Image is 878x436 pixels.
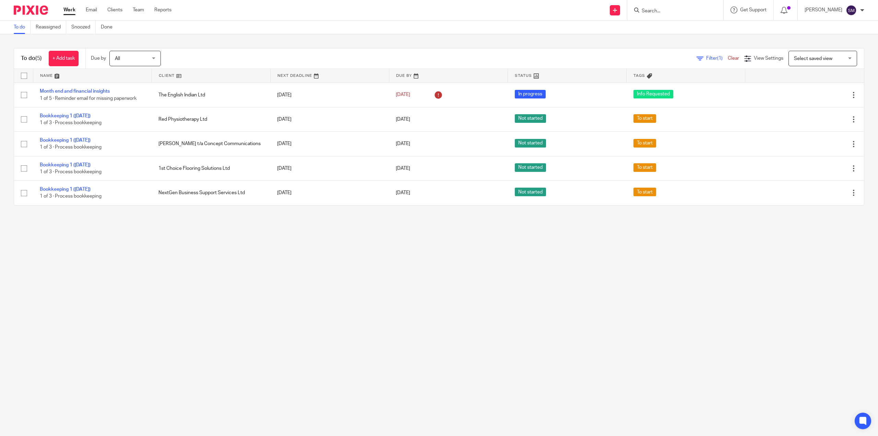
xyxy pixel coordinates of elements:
[40,163,91,167] a: Bookkeeping 1 ([DATE])
[794,56,832,61] span: Select saved view
[40,89,110,94] a: Month end and financial insights
[706,56,728,61] span: Filter
[515,90,546,98] span: In progress
[633,188,656,196] span: To start
[515,139,546,148] span: Not started
[40,96,137,101] span: 1 of 5 · Reminder email for missing paperwork
[717,56,723,61] span: (1)
[396,190,410,195] span: [DATE]
[740,8,767,12] span: Get Support
[71,21,96,34] a: Snoozed
[115,56,120,61] span: All
[515,188,546,196] span: Not started
[14,21,31,34] a: To do
[641,8,703,14] input: Search
[270,107,389,131] td: [DATE]
[152,132,270,156] td: [PERSON_NAME] t/a Concept Communications
[35,56,42,61] span: (5)
[14,5,48,15] img: Pixie
[91,55,106,62] p: Due by
[86,7,97,13] a: Email
[21,55,42,62] h1: To do
[49,51,79,66] a: + Add task
[40,114,91,118] a: Bookkeeping 1 ([DATE])
[515,114,546,123] span: Not started
[101,21,118,34] a: Done
[40,138,91,143] a: Bookkeeping 1 ([DATE])
[270,83,389,107] td: [DATE]
[396,93,410,97] span: [DATE]
[805,7,842,13] p: [PERSON_NAME]
[515,163,546,172] span: Not started
[107,7,122,13] a: Clients
[396,141,410,146] span: [DATE]
[40,145,102,150] span: 1 of 3 · Process bookkeeping
[396,166,410,171] span: [DATE]
[40,169,102,174] span: 1 of 3 · Process bookkeeping
[152,156,270,180] td: 1st Choice Flooring Solutions Ltd
[846,5,857,16] img: svg%3E
[63,7,75,13] a: Work
[633,114,656,123] span: To start
[152,181,270,205] td: NextGen Business Support Services Ltd
[633,139,656,148] span: To start
[270,132,389,156] td: [DATE]
[728,56,739,61] a: Clear
[154,7,171,13] a: Reports
[40,194,102,199] span: 1 of 3 · Process bookkeeping
[270,156,389,180] td: [DATE]
[152,107,270,131] td: Red Physiotherapy Ltd
[633,74,645,78] span: Tags
[152,83,270,107] td: The English Indian Ltd
[40,120,102,125] span: 1 of 3 · Process bookkeeping
[396,117,410,122] span: [DATE]
[633,90,673,98] span: Info Requested
[36,21,66,34] a: Reassigned
[754,56,783,61] span: View Settings
[40,187,91,192] a: Bookkeeping 1 ([DATE])
[633,163,656,172] span: To start
[270,181,389,205] td: [DATE]
[133,7,144,13] a: Team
